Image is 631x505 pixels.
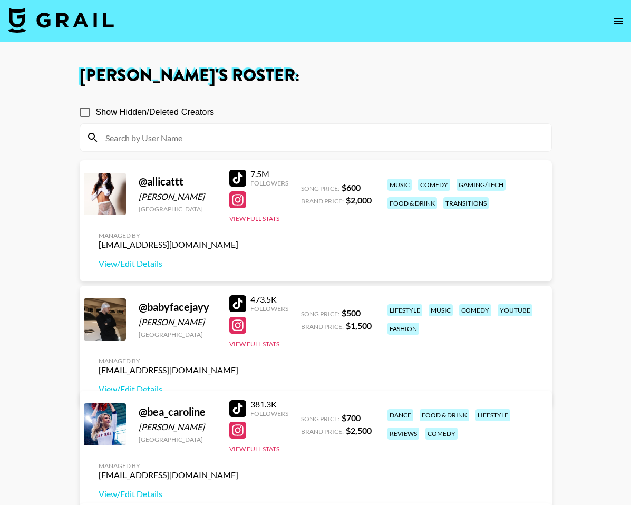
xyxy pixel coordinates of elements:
span: Brand Price: [301,428,344,435]
span: Song Price: [301,310,339,318]
div: Followers [250,305,288,313]
div: lifestyle [475,409,510,421]
div: gaming/tech [457,179,506,191]
div: [PERSON_NAME] [139,317,217,327]
strong: $ 1,500 [346,321,372,331]
div: comedy [425,428,458,440]
span: Brand Price: [301,197,344,205]
a: View/Edit Details [99,384,238,394]
div: fashion [387,323,419,335]
div: [EMAIL_ADDRESS][DOMAIN_NAME] [99,470,238,480]
div: Followers [250,179,288,187]
div: food & drink [387,197,437,209]
div: @ allicattt [139,175,217,188]
img: Grail Talent [8,7,114,33]
div: @ babyfacejayy [139,300,217,314]
button: View Full Stats [229,340,279,348]
div: music [429,304,453,316]
strong: $ 500 [342,308,361,318]
strong: $ 2,500 [346,425,372,435]
div: food & drink [420,409,469,421]
span: Song Price: [301,415,339,423]
div: 7.5M [250,169,288,179]
div: reviews [387,428,419,440]
strong: $ 600 [342,182,361,192]
button: View Full Stats [229,215,279,222]
div: Followers [250,410,288,417]
div: 381.3K [250,399,288,410]
div: [GEOGRAPHIC_DATA] [139,205,217,213]
div: @ bea_caroline [139,405,217,419]
div: Managed By [99,231,238,239]
div: comedy [418,179,450,191]
div: 473.5K [250,294,288,305]
strong: $ 700 [342,413,361,423]
div: [PERSON_NAME] [139,191,217,202]
a: View/Edit Details [99,489,238,499]
div: [GEOGRAPHIC_DATA] [139,331,217,338]
div: dance [387,409,413,421]
div: comedy [459,304,491,316]
span: Song Price: [301,184,339,192]
input: Search by User Name [99,129,545,146]
div: Managed By [99,462,238,470]
button: View Full Stats [229,445,279,453]
div: [EMAIL_ADDRESS][DOMAIN_NAME] [99,365,238,375]
div: [GEOGRAPHIC_DATA] [139,435,217,443]
strong: $ 2,000 [346,195,372,205]
span: Show Hidden/Deleted Creators [96,106,215,119]
div: Managed By [99,357,238,365]
h1: [PERSON_NAME] 's Roster: [80,67,552,84]
div: [PERSON_NAME] [139,422,217,432]
a: View/Edit Details [99,258,238,269]
div: [EMAIL_ADDRESS][DOMAIN_NAME] [99,239,238,250]
button: open drawer [608,11,629,32]
div: lifestyle [387,304,422,316]
div: youtube [498,304,532,316]
div: transitions [443,197,489,209]
span: Brand Price: [301,323,344,331]
div: music [387,179,412,191]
